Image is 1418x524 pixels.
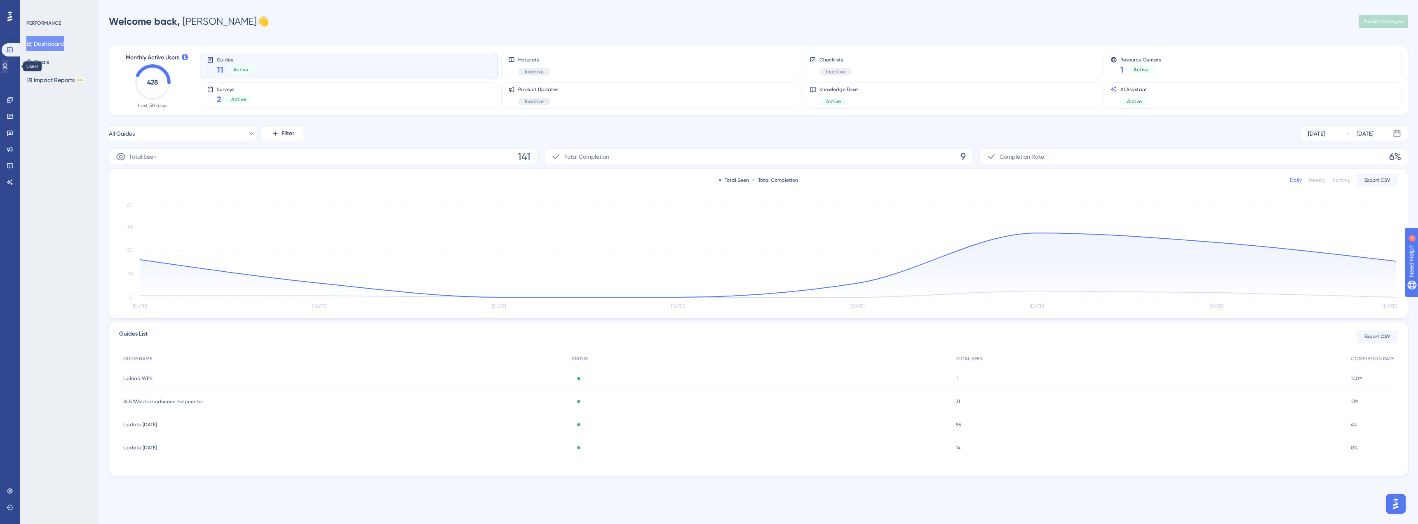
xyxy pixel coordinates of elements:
div: [DATE] [1308,129,1325,139]
span: Knowledge Base [819,86,858,93]
span: Upload WPS [123,375,153,382]
button: Export CSV [1357,174,1398,187]
text: 428 [147,78,158,86]
tspan: [DATE] [850,303,864,309]
button: Filter [262,125,303,142]
button: All Guides [109,125,256,142]
div: [PERSON_NAME] 👋 [109,15,269,28]
tspan: 0 [129,294,133,300]
span: Publish Changes [1364,18,1403,25]
tspan: [DATE] [671,303,685,309]
button: Dashboard [26,36,64,51]
tspan: [DATE] [133,303,147,309]
span: Guides [217,56,255,62]
div: Weekly [1308,177,1325,183]
div: Total Completion [752,177,798,183]
span: Active [826,98,841,105]
tspan: [DATE] [312,303,326,309]
span: 9 [960,150,966,163]
span: 2 [217,94,221,105]
span: Active [1134,66,1148,73]
span: Guides List [119,329,148,344]
span: Surveys [217,86,253,92]
span: Monthly Active Users [126,53,179,63]
tspan: 30 [127,247,133,253]
span: Inactive [525,98,544,105]
iframe: UserGuiding AI Assistant Launcher [1383,491,1408,516]
span: Update [DATE] [123,421,157,428]
span: Update [DATE] [123,444,157,451]
span: Active [1127,98,1142,105]
span: AI Assistant [1120,86,1148,93]
span: 95 [956,421,961,428]
span: Active [231,96,246,103]
div: [DATE] [1357,129,1373,139]
span: 11 [217,64,223,75]
div: Total Seen [719,177,749,183]
button: Publish Changes [1359,15,1408,28]
span: 6% [1389,150,1401,163]
span: Active [233,66,248,73]
tspan: [DATE] [1383,303,1397,309]
span: 1 [1120,64,1124,75]
span: GUIDE NAME [123,355,152,362]
div: Daily [1290,177,1302,183]
span: Checklists [819,56,852,63]
span: Export CSV [1364,177,1390,183]
span: COMPLETION RATE [1351,355,1394,362]
span: TOTAL SEEN [956,355,983,362]
div: PERFORMANCE [26,20,61,26]
span: 0% [1351,444,1358,451]
span: 4% [1351,421,1357,428]
span: Need Help? [19,2,52,12]
span: SOCWeld introducerer Helpcenter [123,398,203,405]
span: 100% [1351,375,1363,382]
span: Export CSV [1364,333,1390,340]
span: Inactive [525,68,544,75]
span: Product Updates [518,86,558,93]
span: Completion Rate [1000,152,1044,162]
span: 14 [956,444,960,451]
tspan: [DATE] [1030,303,1044,309]
span: 141 [518,150,531,163]
span: Total Completion [564,152,609,162]
button: Goals [26,54,49,69]
button: Impact ReportsBETA [26,73,84,87]
span: Filter [282,129,294,139]
span: 1 [956,375,958,382]
span: 13% [1351,398,1359,405]
div: BETA [76,78,84,82]
div: Monthly [1331,177,1350,183]
span: Last 30 days [138,102,167,109]
button: Export CSV [1357,330,1398,343]
span: 31 [956,398,960,405]
span: Total Seen [129,152,157,162]
tspan: 60 [127,202,133,208]
tspan: [DATE] [1209,303,1223,309]
span: Resource Centers [1120,56,1161,62]
div: 4 [57,4,60,11]
span: All Guides [109,129,135,139]
span: Hotspots [518,56,550,63]
tspan: 45 [127,224,133,230]
span: Welcome back, [109,15,180,27]
span: Inactive [826,68,845,75]
span: STATUS [571,355,588,362]
tspan: [DATE] [492,303,506,309]
tspan: 15 [129,271,133,277]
